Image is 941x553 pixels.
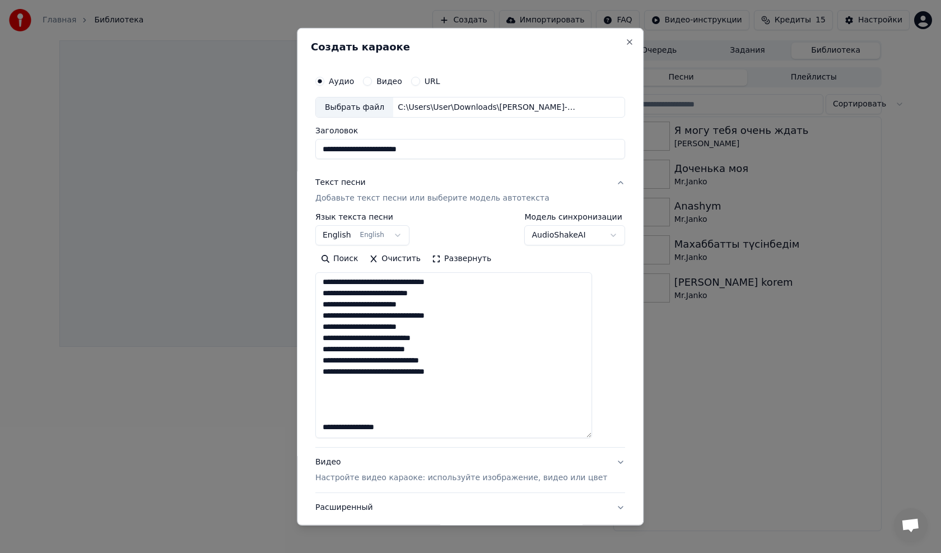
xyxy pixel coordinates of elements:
button: Расширенный [315,493,625,522]
div: C:\Users\User\Downloads\[PERSON_NAME]-Ты меня не любишь.mp3 [393,101,584,113]
button: Поиск [315,250,364,268]
div: Выбрать файл [316,97,393,117]
div: Текст песниДобавьте текст песни или выберите модель автотекста [315,213,625,447]
label: Аудио [329,77,354,85]
button: Развернуть [426,250,497,268]
button: ВидеоНастройте видео караоке: используйте изображение, видео или цвет [315,448,625,492]
button: Очистить [364,250,427,268]
label: URL [425,77,440,85]
p: Добавьте текст песни или выберите модель автотекста [315,193,549,204]
div: Видео [315,457,607,484]
label: Язык текста песни [315,213,409,221]
div: Текст песни [315,177,366,188]
label: Видео [376,77,402,85]
p: Настройте видео караоке: используйте изображение, видео или цвет [315,472,607,484]
label: Модель синхронизации [525,213,626,221]
label: Заголовок [315,127,625,134]
button: Текст песниДобавьте текст песни или выберите модель автотекста [315,168,625,213]
h2: Создать караоке [311,41,630,52]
